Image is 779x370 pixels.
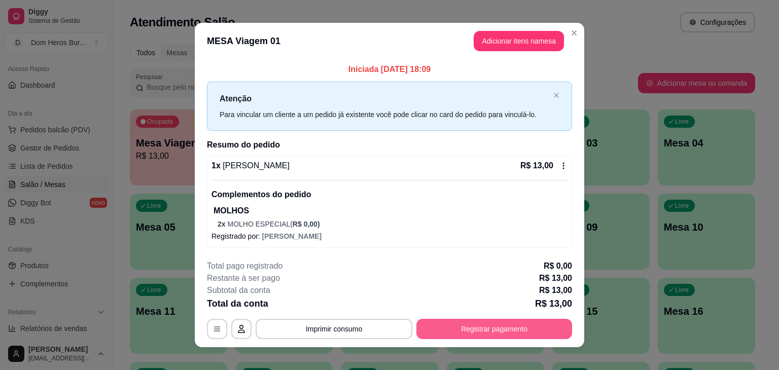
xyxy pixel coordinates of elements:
[474,31,564,51] button: Adicionar itens namesa
[293,220,320,228] span: R$ 0,00 )
[207,272,280,284] p: Restante à ser pago
[221,161,290,170] span: [PERSON_NAME]
[539,284,572,297] p: R$ 13,00
[535,297,572,311] p: R$ 13,00
[256,319,412,339] button: Imprimir consumo
[207,63,572,76] p: Iniciada [DATE] 18:09
[218,219,568,229] p: MOLHO ESPECIAL (
[195,23,584,59] header: MESA Viagem 01
[544,260,572,272] p: R$ 0,00
[207,297,268,311] p: Total da conta
[211,160,290,172] p: 1 x
[207,260,282,272] p: Total pago registrado
[566,25,582,41] button: Close
[262,232,322,240] span: [PERSON_NAME]
[211,231,568,241] p: Registrado por:
[520,160,553,172] p: R$ 13,00
[211,189,568,201] p: Complementos do pedido
[207,139,572,151] h2: Resumo do pedido
[553,92,559,99] button: close
[218,220,227,228] span: 2 x
[553,92,559,98] span: close
[220,109,549,120] div: Para vincular um cliente a um pedido já existente você pode clicar no card do pedido para vinculá...
[214,205,568,217] p: MOLHOS
[207,284,270,297] p: Subtotal da conta
[539,272,572,284] p: R$ 13,00
[416,319,572,339] button: Registrar pagamento
[220,92,549,105] p: Atenção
